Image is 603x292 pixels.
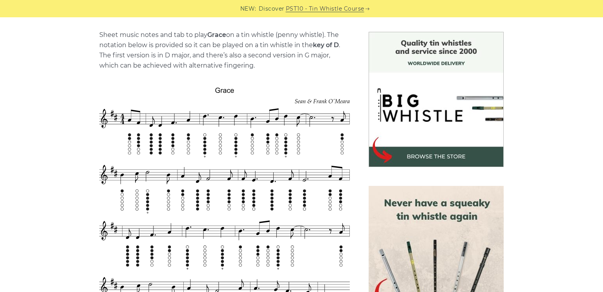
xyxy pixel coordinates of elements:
[240,4,256,13] span: NEW:
[99,30,350,71] p: Sheet music notes and tab to play on a tin whistle (penny whistle). The notation below is provide...
[313,41,339,49] strong: key of D
[369,32,504,167] img: BigWhistle Tin Whistle Store
[259,4,285,13] span: Discover
[207,31,226,39] strong: Grace
[286,4,364,13] a: PST10 - Tin Whistle Course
